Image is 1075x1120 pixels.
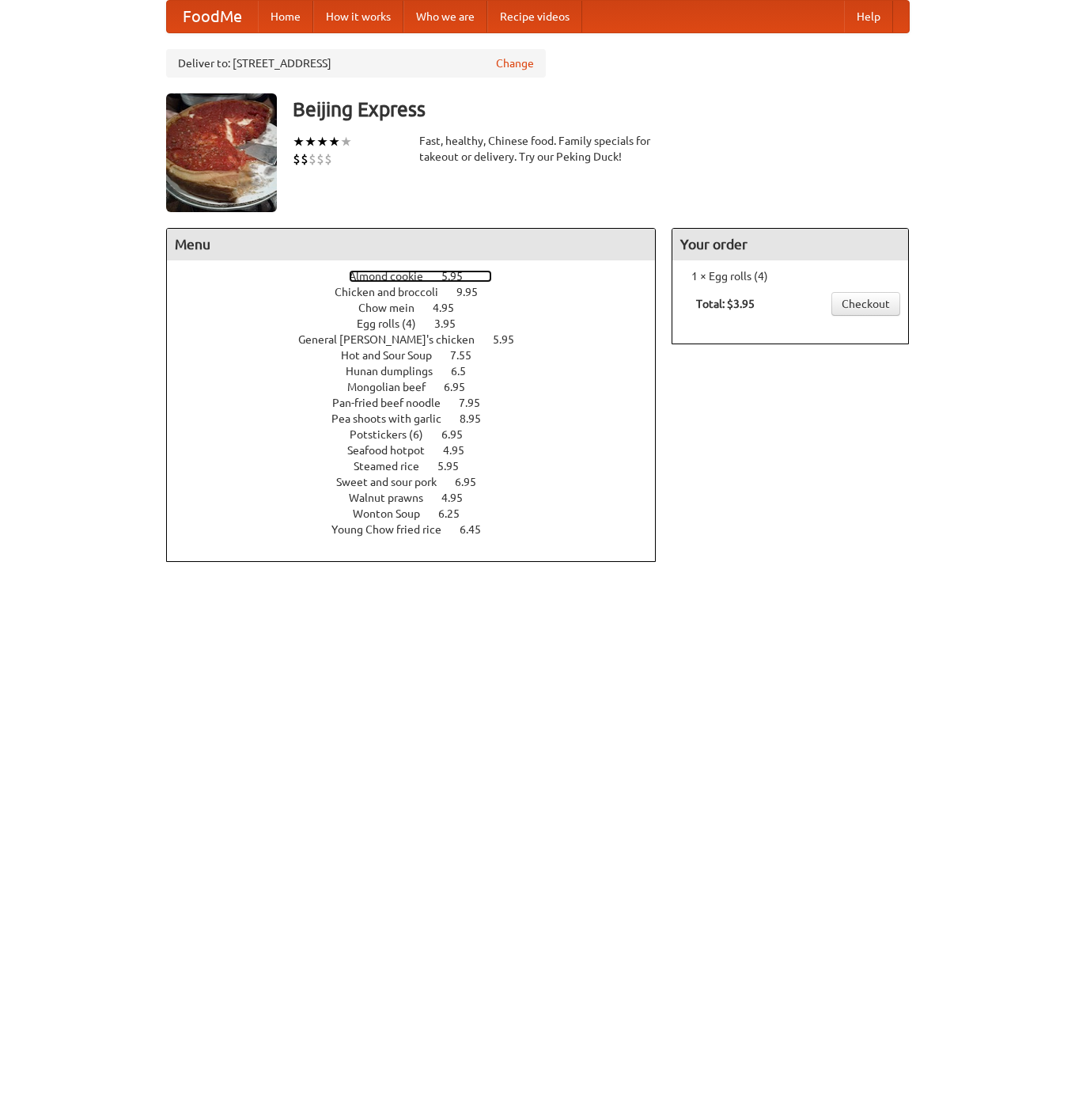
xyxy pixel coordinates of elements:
h4: Your order [672,229,908,260]
span: 7.55 [450,349,487,362]
span: 4.95 [441,492,479,504]
span: Walnut prawns [349,492,439,504]
a: Hot and Sour Soup 7.55 [341,349,501,362]
span: 6.45 [460,523,497,536]
span: Almond cookie [349,270,439,283]
span: 8.95 [460,412,497,425]
span: 4.95 [433,302,470,314]
a: Seafood hotpot 4.95 [347,444,494,457]
span: 6.95 [441,428,479,441]
a: Young Chow fried rice 6.45 [331,523,510,536]
a: Mongolian beef 6.95 [347,381,494,393]
a: General [PERSON_NAME]'s chicken 5.95 [298,333,543,346]
a: Potstickers (6) 6.95 [350,428,492,441]
span: 6.95 [455,476,492,488]
li: $ [324,150,332,168]
a: Almond cookie 5.95 [349,270,492,283]
span: Chicken and broccoli [335,286,454,298]
span: Egg rolls (4) [357,317,432,330]
li: ★ [293,133,305,150]
a: How it works [313,1,403,32]
a: Recipe videos [487,1,582,32]
h4: Menu [167,229,656,260]
span: 7.95 [459,397,496,409]
li: ★ [305,133,316,150]
a: Wonton Soup 6.25 [353,507,489,520]
a: Egg rolls (4) 3.95 [357,317,485,330]
b: Total: $3.95 [696,298,755,310]
li: $ [293,150,301,168]
span: 5.95 [437,460,475,473]
span: Sweet and sour pork [336,476,452,488]
a: Hunan dumplings 6.5 [346,365,495,378]
a: Help [844,1,893,32]
span: Seafood hotpot [347,444,441,457]
li: ★ [340,133,352,150]
span: 5.95 [441,270,479,283]
span: Pea shoots with garlic [331,412,457,425]
span: Wonton Soup [353,507,436,520]
a: Who we are [403,1,487,32]
span: Young Chow fried rice [331,523,457,536]
div: Deliver to: [STREET_ADDRESS] [166,49,546,78]
span: 9.95 [456,286,494,298]
li: ★ [328,133,340,150]
a: Change [496,55,534,71]
span: 6.5 [451,365,482,378]
span: Steamed rice [354,460,435,473]
a: Chicken and broccoli 9.95 [335,286,507,298]
span: Hunan dumplings [346,365,449,378]
span: Mongolian beef [347,381,441,393]
a: Pea shoots with garlic 8.95 [331,412,510,425]
span: 6.95 [444,381,481,393]
span: Hot and Sour Soup [341,349,448,362]
span: 5.95 [493,333,530,346]
span: General [PERSON_NAME]'s chicken [298,333,490,346]
li: 1 × Egg rolls (4) [680,268,900,284]
a: Sweet and sour pork 6.95 [336,476,505,488]
li: ★ [316,133,328,150]
li: $ [308,150,316,168]
a: Checkout [831,292,900,316]
span: Potstickers (6) [350,428,439,441]
a: FoodMe [167,1,258,32]
a: Steamed rice 5.95 [354,460,488,473]
span: Pan-fried beef noodle [332,397,456,409]
li: $ [316,150,324,168]
span: 6.25 [438,507,475,520]
div: Fast, healthy, Chinese food. Family specials for takeout or delivery. Try our Peking Duck! [419,133,657,165]
li: $ [301,150,308,168]
h3: Beijing Express [293,93,910,125]
a: Home [258,1,313,32]
a: Walnut prawns 4.95 [349,492,492,504]
a: Pan-fried beef noodle 7.95 [332,397,509,409]
span: Chow mein [358,302,430,314]
span: 4.95 [443,444,480,457]
a: Chow mein 4.95 [358,302,483,314]
span: 3.95 [434,317,471,330]
img: angular.jpg [166,93,277,212]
